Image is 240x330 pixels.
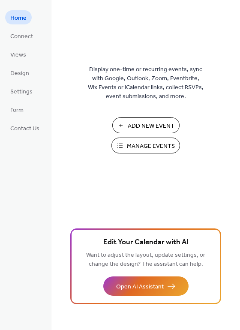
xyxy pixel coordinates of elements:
span: Add New Event [128,122,174,131]
span: Display one-time or recurring events, sync with Google, Outlook, Zoom, Eventbrite, Wix Events or ... [88,65,204,101]
span: Contact Us [10,124,39,133]
span: Manage Events [127,142,175,151]
a: Home [5,10,32,24]
a: Settings [5,84,38,98]
a: Views [5,47,31,61]
span: Form [10,106,24,115]
a: Contact Us [5,121,45,135]
a: Design [5,66,34,80]
a: Form [5,102,29,117]
span: Open AI Assistant [116,282,164,291]
button: Manage Events [111,138,180,153]
span: Home [10,14,27,23]
span: Edit Your Calendar with AI [103,237,189,249]
span: Design [10,69,29,78]
span: Connect [10,32,33,41]
a: Connect [5,29,38,43]
span: Settings [10,87,33,96]
button: Add New Event [112,117,180,133]
span: Views [10,51,26,60]
span: Want to adjust the layout, update settings, or change the design? The assistant can help. [86,249,205,270]
button: Open AI Assistant [103,276,189,296]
